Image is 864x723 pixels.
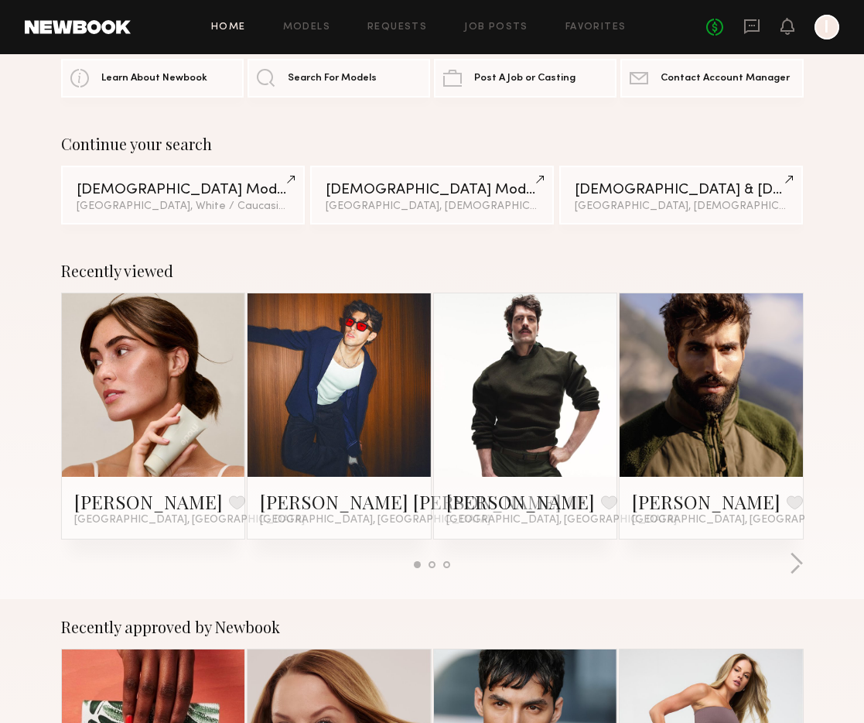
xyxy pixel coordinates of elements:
[77,201,290,212] div: [GEOGRAPHIC_DATA], White / Caucasian
[575,183,788,197] div: [DEMOGRAPHIC_DATA] & [DEMOGRAPHIC_DATA] Models
[61,166,306,224] a: [DEMOGRAPHIC_DATA] Models[GEOGRAPHIC_DATA], White / Caucasian
[248,59,430,98] a: Search For Models
[446,514,677,526] span: [GEOGRAPHIC_DATA], [GEOGRAPHIC_DATA]
[101,74,207,84] span: Learn About Newbook
[260,514,490,526] span: [GEOGRAPHIC_DATA], [GEOGRAPHIC_DATA]
[620,59,803,98] a: Contact Account Manager
[74,514,305,526] span: [GEOGRAPHIC_DATA], [GEOGRAPHIC_DATA]
[260,489,562,514] a: [PERSON_NAME] [PERSON_NAME]
[61,262,804,280] div: Recently viewed
[367,22,427,33] a: Requests
[310,166,555,224] a: [DEMOGRAPHIC_DATA] Models[GEOGRAPHIC_DATA], [DEMOGRAPHIC_DATA] / [DEMOGRAPHIC_DATA]
[326,183,539,197] div: [DEMOGRAPHIC_DATA] Models
[326,201,539,212] div: [GEOGRAPHIC_DATA], [DEMOGRAPHIC_DATA] / [DEMOGRAPHIC_DATA]
[814,15,839,39] a: I
[434,59,616,98] a: Post A Job or Casting
[565,22,627,33] a: Favorites
[77,183,290,197] div: [DEMOGRAPHIC_DATA] Models
[74,489,223,514] a: [PERSON_NAME]
[559,166,804,224] a: [DEMOGRAPHIC_DATA] & [DEMOGRAPHIC_DATA] Models[GEOGRAPHIC_DATA], [DEMOGRAPHIC_DATA] / [DEMOGRAPHI...
[632,489,780,514] a: [PERSON_NAME]
[661,74,790,84] span: Contact Account Manager
[283,22,330,33] a: Models
[61,59,244,98] a: Learn About Newbook
[632,514,862,526] span: [GEOGRAPHIC_DATA], [GEOGRAPHIC_DATA]
[446,489,595,514] a: [PERSON_NAME]
[575,201,788,212] div: [GEOGRAPHIC_DATA], [DEMOGRAPHIC_DATA] / [DEMOGRAPHIC_DATA]
[61,618,804,636] div: Recently approved by Newbook
[211,22,246,33] a: Home
[61,135,804,153] div: Continue your search
[288,74,377,84] span: Search For Models
[464,22,528,33] a: Job Posts
[474,74,575,84] span: Post A Job or Casting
